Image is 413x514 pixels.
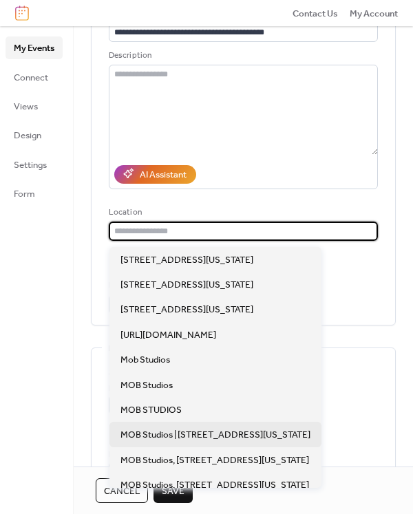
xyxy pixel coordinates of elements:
span: Connect [14,71,48,85]
span: MOB Studios, [STREET_ADDRESS][US_STATE] [120,453,309,467]
span: MOB STUDIOS [120,403,182,417]
span: MOB Studios, [STREET_ADDRESS][US_STATE] [120,478,309,492]
a: Design [6,124,63,146]
span: [STREET_ADDRESS][US_STATE] [120,253,253,267]
span: MOB Studios | [STREET_ADDRESS][US_STATE] [120,428,310,442]
span: Save [162,484,184,498]
span: My Account [350,7,398,21]
span: [URL][DOMAIN_NAME] [120,328,216,342]
a: Contact Us [293,6,338,20]
button: AI Assistant [114,165,196,183]
span: Mob Studios [120,353,170,367]
div: Location [109,206,375,219]
a: Settings [6,153,63,175]
img: logo [15,6,29,21]
div: AI Assistant [140,168,187,182]
span: [STREET_ADDRESS][US_STATE] [120,303,253,317]
span: [STREET_ADDRESS][US_STATE] [120,278,253,292]
span: Views [14,100,38,114]
span: Contact Us [293,7,338,21]
span: Settings [14,158,47,172]
span: Design [14,129,41,142]
a: Form [6,182,63,204]
a: Connect [6,66,63,88]
span: Cancel [104,484,140,498]
div: Description [109,49,375,63]
button: Save [153,478,193,503]
span: Form [14,187,35,201]
a: My Account [350,6,398,20]
a: Views [6,95,63,117]
button: Cancel [96,478,148,503]
span: MOB Studios [120,378,173,392]
span: My Events [14,41,54,55]
a: My Events [6,36,63,58]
